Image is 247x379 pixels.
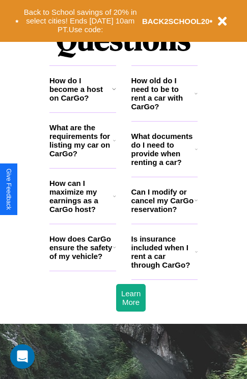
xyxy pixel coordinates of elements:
h3: Is insurance included when I rent a car through CarGo? [131,234,195,269]
h3: How does CarGo ensure the safety of my vehicle? [49,234,113,260]
div: Open Intercom Messenger [10,344,35,369]
b: BACK2SCHOOL20 [142,17,210,26]
h3: What are the requirements for listing my car on CarGo? [49,123,113,158]
button: Back to School savings of 20% in select cities! Ends [DATE] 10am PT.Use code: [19,5,142,37]
div: Give Feedback [5,169,12,210]
h3: Can I modify or cancel my CarGo reservation? [131,187,195,214]
h3: How do I become a host on CarGo? [49,76,112,102]
h3: How old do I need to be to rent a car with CarGo? [131,76,195,111]
button: Learn More [116,284,146,312]
h3: What documents do I need to provide when renting a car? [131,132,196,167]
h3: How can I maximize my earnings as a CarGo host? [49,179,113,214]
